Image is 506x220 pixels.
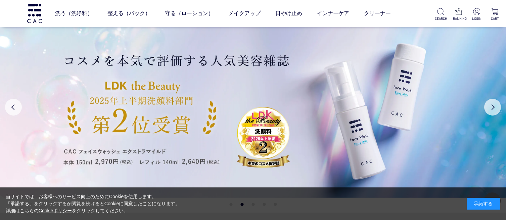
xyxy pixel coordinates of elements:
[453,16,464,21] p: RANKING
[435,16,446,21] p: SEARCH
[364,4,391,23] a: クリーナー
[165,4,214,23] a: 守る（ローション）
[107,4,150,23] a: 整える（パック）
[471,8,482,21] a: LOGIN
[5,99,22,116] button: Previous
[453,8,464,21] a: RANKING
[6,193,180,214] div: 当サイトでは、お客様へのサービス向上のためにCookieを使用します。 「承諾する」をクリックするか閲覧を続けるとCookieに同意したことになります。 詳細はこちらの をクリックしてください。
[55,4,93,23] a: 洗う（洗浄料）
[317,4,349,23] a: インナーケア
[275,4,302,23] a: 日やけ止め
[467,198,500,210] div: 承諾する
[489,16,501,21] p: CART
[39,208,72,213] a: Cookieポリシー
[471,16,482,21] p: LOGIN
[228,4,261,23] a: メイクアップ
[484,99,501,116] button: Next
[489,8,501,21] a: CART
[26,4,43,23] img: logo
[435,8,446,21] a: SEARCH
